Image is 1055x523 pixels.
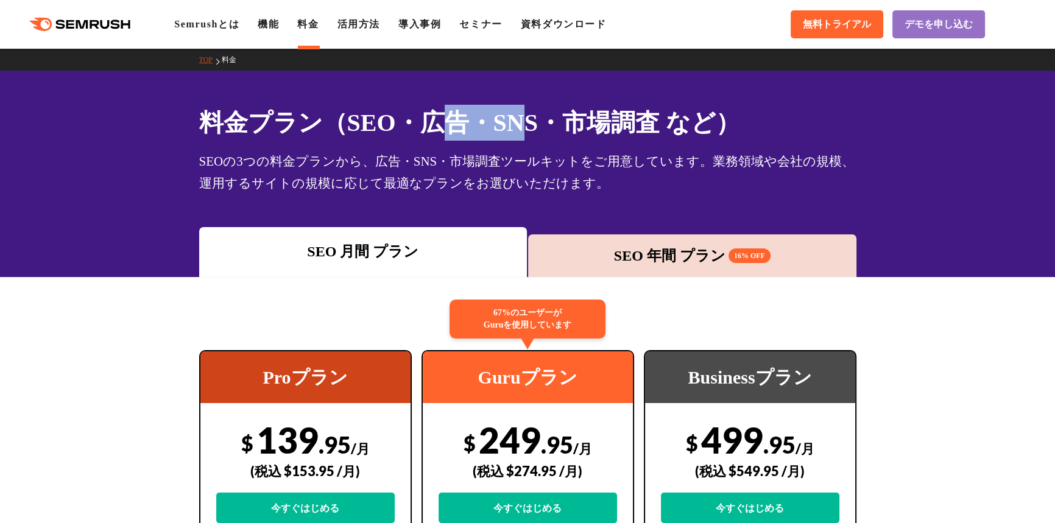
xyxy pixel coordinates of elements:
div: SEOの3つの料金プランから、広告・SNS・市場調査ツールキットをご用意しています。業務領域や会社の規模、運用するサイトの規模に応じて最適なプランをお選びいただけます。 [199,150,856,194]
a: 今すぐはじめる [439,493,617,523]
span: /月 [351,440,370,457]
span: 無料トライアル [803,18,871,31]
a: 資料ダウンロード [521,19,607,29]
a: セミナー [459,19,502,29]
span: デモを申し込む [905,18,973,31]
a: Semrushとは [174,19,239,29]
div: (税込 $153.95 /月) [216,449,395,493]
div: Businessプラン [645,351,855,403]
div: Proプラン [200,351,411,403]
div: (税込 $274.95 /月) [439,449,617,493]
h1: 料金プラン（SEO・広告・SNS・市場調査 など） [199,105,856,141]
span: /月 [573,440,592,457]
span: .95 [319,430,351,458]
a: TOP [199,55,222,64]
a: 料金 [297,19,319,29]
div: (税込 $549.95 /月) [661,449,839,493]
div: 139 [216,418,395,523]
a: 機能 [258,19,279,29]
a: 今すぐはじめる [216,493,395,523]
a: 活用方法 [337,19,380,29]
a: 料金 [222,55,245,64]
div: 249 [439,418,617,523]
div: SEO 年間 プラン [534,245,850,267]
div: SEO 月間 プラン [205,240,521,262]
span: /月 [796,440,814,457]
span: $ [686,430,698,455]
span: .95 [541,430,573,458]
span: $ [241,430,253,455]
span: 16% OFF [729,248,771,263]
div: Guruプラン [423,351,633,403]
a: 今すぐはじめる [661,493,839,523]
a: 導入事例 [398,19,441,29]
a: 無料トライアル [791,10,883,38]
span: $ [464,430,476,455]
span: .95 [763,430,796,458]
div: 67%のユーザーが Guruを使用しています [450,300,605,339]
a: デモを申し込む [892,10,985,38]
div: 499 [661,418,839,523]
